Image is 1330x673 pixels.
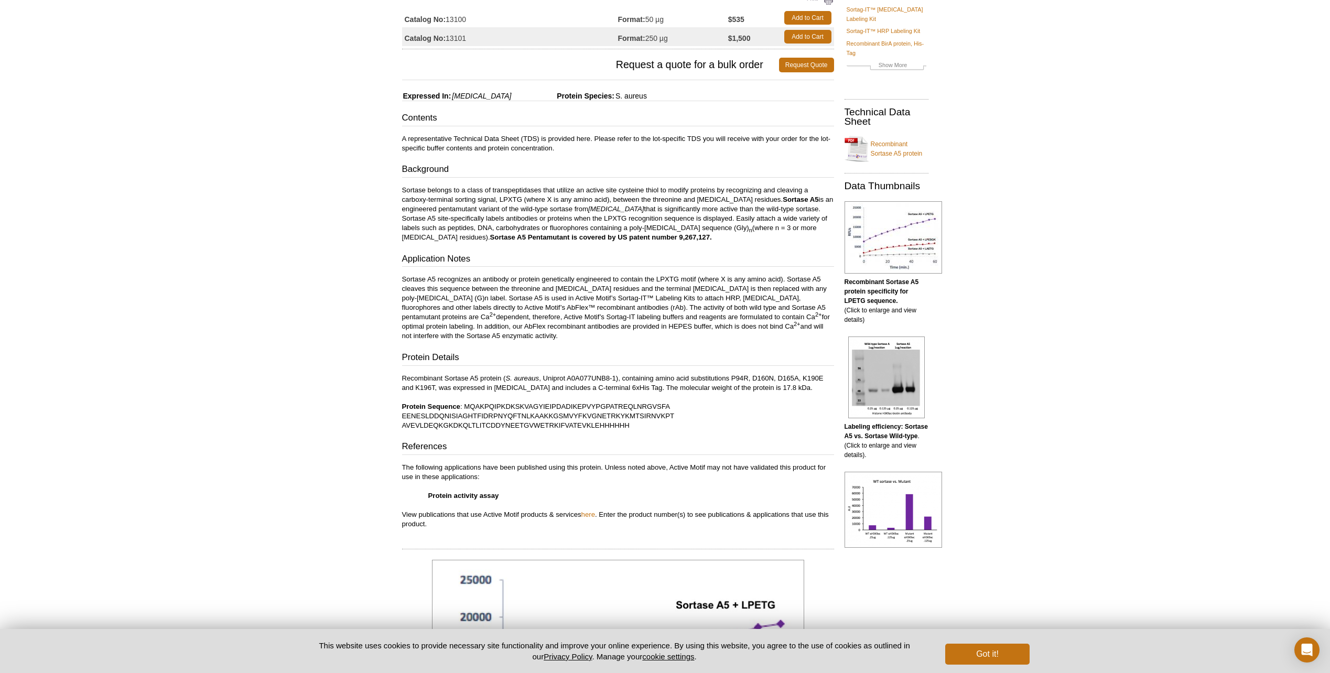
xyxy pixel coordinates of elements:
[845,107,928,126] h2: Technical Data Sheet
[845,277,928,324] p: (Click to enlarge and view details)
[402,134,834,153] p: A representative Technical Data Sheet (TDS) is provided here. Please refer to the lot-specific TD...
[945,644,1029,665] button: Got it!
[402,8,618,27] td: 13100
[402,27,618,46] td: 13101
[749,227,752,233] sub: n
[490,233,712,241] strong: Sortase A5 Pentamutant is covered by US patent number 9,267,127.
[405,34,446,43] strong: Catalog No:
[847,60,926,72] a: Show More
[845,181,928,191] h2: Data Thumbnails
[402,403,460,410] b: Protein Sequence
[618,34,645,43] strong: Format:
[618,27,728,46] td: 250 µg
[544,652,592,661] a: Privacy Policy
[784,11,831,25] a: Add to Cart
[847,39,926,58] a: Recombinant BirA protein, His-Tag
[405,15,446,24] strong: Catalog No:
[452,92,511,100] i: [MEDICAL_DATA]
[402,463,834,529] p: The following applications have been published using this protein. Unless noted above, Active Mot...
[513,92,614,100] span: Protein Species:
[618,8,728,27] td: 50 µg
[728,34,751,43] strong: $1,500
[845,472,942,548] img: Recombinant Sortase A5 protein
[783,196,818,203] strong: Sortase A5
[588,205,644,213] i: [MEDICAL_DATA]
[779,58,834,72] a: Request Quote
[614,92,647,100] span: S. aureus
[618,15,645,24] strong: Format:
[402,58,779,72] span: Request a quote for a bulk order
[402,440,834,455] h3: References
[847,5,926,24] a: Sortag-IT™ [MEDICAL_DATA] Labeling Kit
[784,30,831,44] a: Add to Cart
[845,133,928,165] a: Recombinant Sortase A5 protein
[1294,637,1320,663] div: Open Intercom Messenger
[490,311,496,318] sup: 2+
[402,253,834,267] h3: Application Notes
[402,186,834,242] p: Sortase belongs to a class of transpeptidases that utilize an active site cysteine thiol to modif...
[845,278,919,305] b: Recombinant Sortase A5 protein specificity for LPETG sequence.
[402,374,834,430] p: Recombinant Sortase A5 protein ( , Uniprot A0A077UNB8-1), containing amino acid substitutions P94...
[728,15,744,24] strong: $535
[301,640,928,662] p: This website uses cookies to provide necessary site functionality and improve your online experie...
[845,422,928,460] p: . (Click to enlarge and view details).
[402,351,834,366] h3: Protein Details
[815,311,822,318] sup: 2+
[505,374,539,382] i: S. aureaus
[402,92,451,100] span: Expressed In:
[847,26,921,36] a: Sortag-IT™ HRP Labeling Kit
[845,423,928,440] b: Labeling efficiency: Sortase A5 vs. Sortase Wild-type
[794,321,801,327] sup: 2+
[428,492,499,500] strong: Protein activity assay
[402,275,834,341] p: Sortase A5 recognizes an antibody or protein genetically engineered to contain the LPXTG motif (w...
[402,163,834,178] h3: Background
[848,336,925,418] img: Labeling efficiency: Sortase A5 vs. Sortase Wild-type.
[845,201,942,274] img: Recombinant Sortase A5 protein specificity for LPETG sequence.
[402,112,834,126] h3: Contents
[642,652,694,661] button: cookie settings
[581,511,595,518] a: here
